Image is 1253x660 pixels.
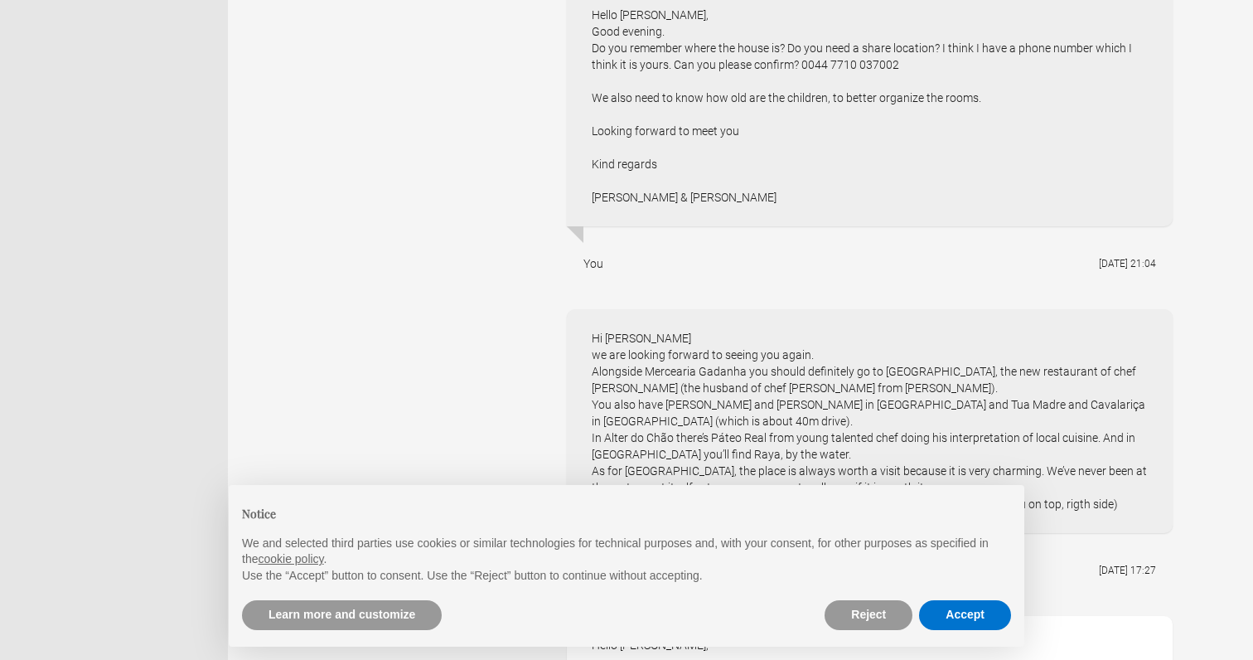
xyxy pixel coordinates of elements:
div: Hi [PERSON_NAME] we are looking forward to seeing you again. Alongside Mercearia Gadanha you shou... [567,309,1173,533]
h2: Notice [242,505,1011,522]
flynt-date-display: [DATE] 21:04 [1099,258,1156,269]
p: We and selected third parties use cookies or similar technologies for technical purposes and, wit... [242,536,1011,568]
flynt-date-display: [DATE] 17:27 [1099,565,1156,576]
p: Use the “Accept” button to consent. Use the “Reject” button to continue without accepting. [242,568,1011,585]
button: Learn more and customize [242,600,442,630]
button: Accept [919,600,1011,630]
div: You [583,255,603,272]
button: Reject [825,600,912,630]
a: cookie policy - link opens in a new tab [258,552,323,565]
